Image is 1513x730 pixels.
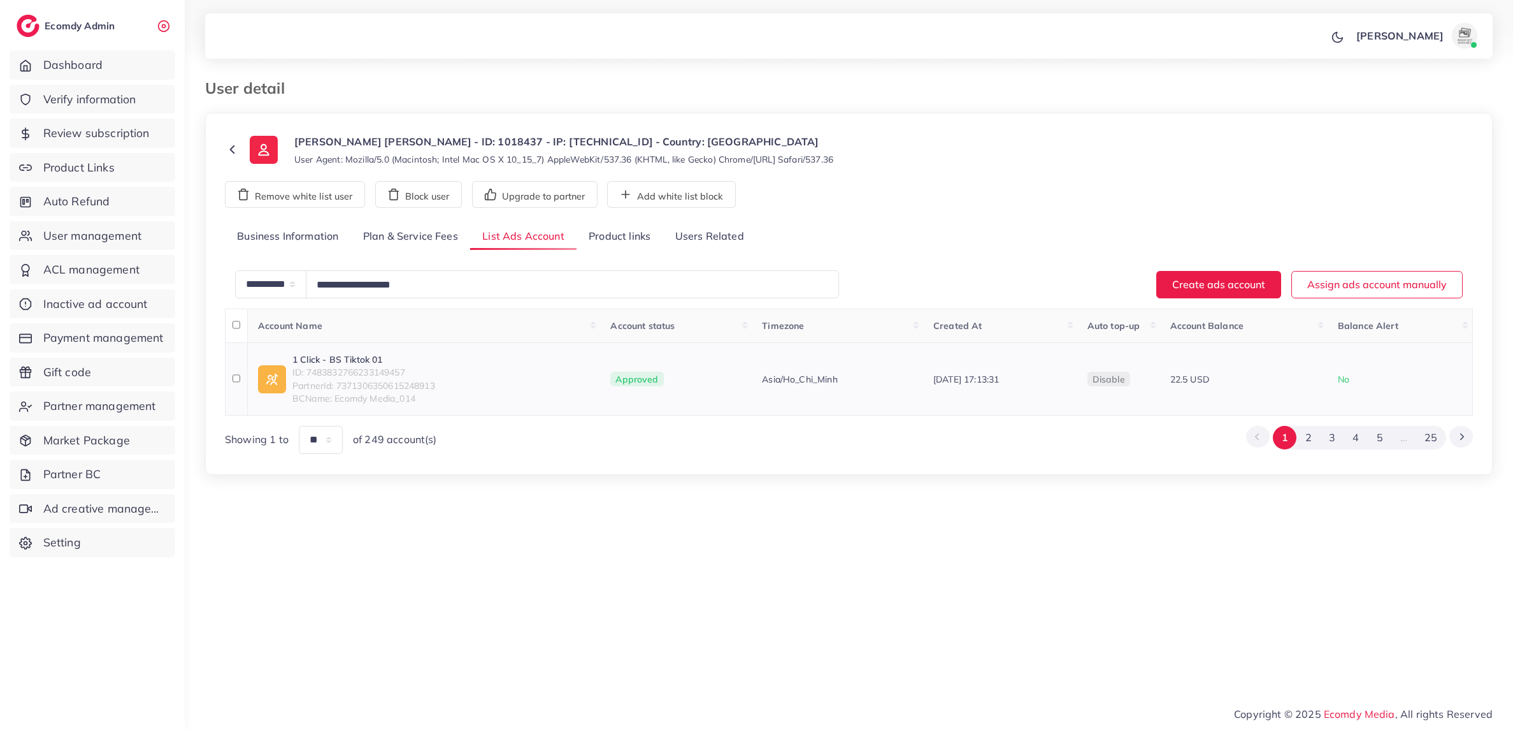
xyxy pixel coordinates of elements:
[10,323,175,353] a: Payment management
[225,181,365,208] button: Remove white list user
[43,534,81,551] span: Setting
[43,57,103,73] span: Dashboard
[1344,426,1368,449] button: Go to page 4
[10,187,175,216] a: Auto Refund
[10,426,175,455] a: Market Package
[1416,426,1446,449] button: Go to page 25
[294,153,833,166] small: User Agent: Mozilla/5.0 (Macintosh; Intel Mac OS X 10_15_7) AppleWebKit/537.36 (KHTML, like Gecko...
[292,366,435,379] span: ID: 7483832766233149457
[10,119,175,148] a: Review subscription
[1246,426,1473,449] ul: Pagination
[43,330,164,346] span: Payment management
[10,50,175,80] a: Dashboard
[43,296,148,312] span: Inactive ad account
[1273,426,1296,449] button: Go to page 1
[1321,426,1344,449] button: Go to page 3
[43,228,141,244] span: User management
[17,15,118,37] a: logoEcomdy Admin
[10,358,175,387] a: Gift code
[294,134,833,149] p: [PERSON_NAME] [PERSON_NAME] - ID: 1018437 - IP: [TECHNICAL_ID] - Country: [GEOGRAPHIC_DATA]
[258,320,322,332] span: Account Name
[762,373,838,386] span: Asia/Ho_Chi_Minh
[351,223,470,251] a: Plan & Service Fees
[1338,320,1398,332] span: Balance Alert
[258,365,286,393] img: ic-ad-info.7fc67b75.svg
[1395,706,1493,722] span: , All rights Reserved
[1449,426,1473,448] button: Go to next page
[43,91,136,108] span: Verify information
[43,432,130,449] span: Market Package
[43,159,115,176] span: Product Links
[10,255,175,284] a: ACL management
[1093,374,1125,385] span: disable
[375,181,462,208] button: Block user
[933,320,982,332] span: Created At
[1087,320,1140,332] span: Auto top-up
[10,494,175,523] a: Ad creative management
[1452,23,1477,48] img: avatar
[1170,320,1244,332] span: Account Balance
[10,85,175,114] a: Verify information
[10,528,175,557] a: Setting
[1234,706,1493,722] span: Copyright © 2025
[762,320,804,332] span: Timezone
[1324,708,1395,720] a: Ecomdy Media
[292,353,435,366] a: 1 Click - BS Tiktok 01
[225,432,289,447] span: Showing 1 to
[607,181,736,208] button: Add white list block
[610,372,663,387] span: Approved
[1156,271,1281,298] button: Create ads account
[1356,28,1444,43] p: [PERSON_NAME]
[45,20,118,32] h2: Ecomdy Admin
[10,221,175,251] a: User management
[1296,426,1320,449] button: Go to page 2
[10,460,175,489] a: Partner BC
[43,466,101,483] span: Partner BC
[43,261,140,278] span: ACL management
[470,223,577,251] a: List Ads Account
[663,223,756,251] a: Users Related
[1170,374,1209,385] span: 22.5 USD
[933,374,999,385] span: [DATE] 17:13:31
[292,392,435,405] span: BCName: Ecomdy Media_014
[1291,271,1463,298] button: Assign ads account manually
[1338,374,1349,385] span: No
[1349,23,1482,48] a: [PERSON_NAME]avatar
[225,223,351,251] a: Business Information
[43,500,166,517] span: Ad creative management
[43,398,156,414] span: Partner management
[250,136,278,164] img: ic-user-info.36bf1079.svg
[577,223,663,251] a: Product links
[43,193,110,210] span: Auto Refund
[10,153,175,182] a: Product Links
[10,391,175,421] a: Partner management
[610,320,675,332] span: Account status
[1368,426,1391,449] button: Go to page 5
[17,15,39,37] img: logo
[353,432,437,447] span: of 249 account(s)
[43,125,150,142] span: Review subscription
[10,289,175,319] a: Inactive ad account
[472,181,598,208] button: Upgrade to partner
[43,364,91,381] span: Gift code
[205,79,295,98] h3: User detail
[292,379,435,392] span: PartnerId: 7371306350615248913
